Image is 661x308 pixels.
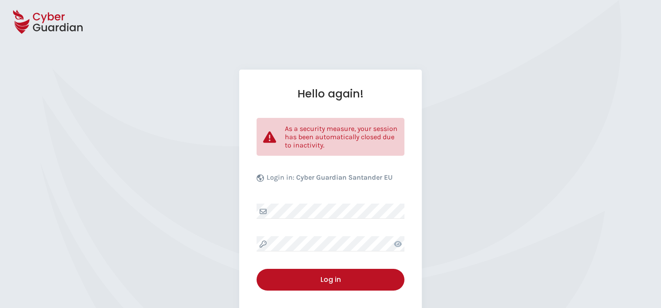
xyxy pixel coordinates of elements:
[267,173,393,186] p: Login in:
[285,124,398,149] p: As a security measure, your session has been automatically closed due to inactivity.
[257,87,404,100] h1: Hello again!
[257,269,404,291] button: Log in
[296,173,393,181] b: Cyber Guardian Santander EU
[263,275,398,285] div: Log in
